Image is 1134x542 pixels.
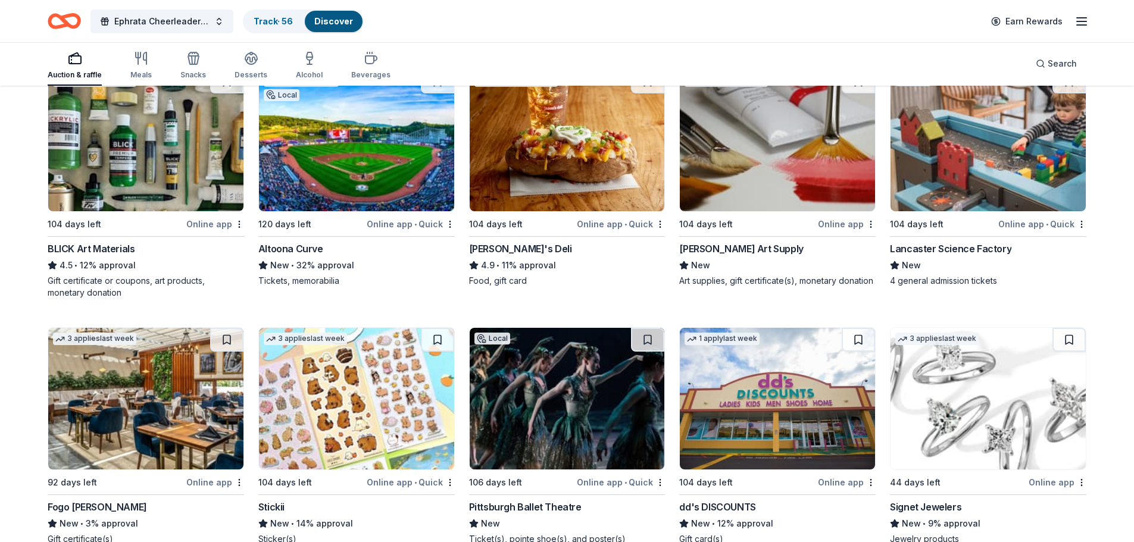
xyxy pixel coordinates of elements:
[80,519,83,528] span: •
[258,217,311,231] div: 120 days left
[679,475,733,490] div: 104 days left
[895,333,979,345] div: 3 applies last week
[259,70,454,211] img: Image for Altoona Curve
[180,46,206,86] button: Snacks
[74,261,77,270] span: •
[890,217,944,231] div: 104 days left
[577,217,665,231] div: Online app Quick
[314,16,353,26] a: Discover
[258,500,285,514] div: Stickii
[902,258,921,272] span: New
[1048,57,1077,71] span: Search
[890,475,941,490] div: 44 days left
[713,519,716,528] span: •
[60,258,73,272] span: 4.5
[48,516,244,531] div: 3% approval
[48,70,102,80] div: Auction & raffle
[291,261,294,270] span: •
[258,258,455,272] div: 32% approval
[243,10,364,33] button: Track· 56Discover
[679,516,876,531] div: 12% approval
[414,478,417,487] span: •
[367,217,455,231] div: Online app Quick
[818,475,876,490] div: Online app
[48,500,147,514] div: Fogo [PERSON_NAME]
[235,46,267,86] button: Desserts
[470,328,665,469] img: Image for Pittsburgh Ballet Theatre
[259,328,454,469] img: Image for Stickii
[469,69,666,287] a: Image for Jason's Deli3 applieslast week104 days leftOnline app•Quick[PERSON_NAME]'s Deli4.9•11% ...
[691,516,710,531] span: New
[258,242,323,256] div: Altoona Curve
[48,275,244,299] div: Gift certificate or coupons, art products, monetary donation
[891,70,1086,211] img: Image for Lancaster Science Factory
[264,333,347,345] div: 3 applies last week
[890,275,1086,287] div: 4 general admission tickets
[258,475,312,490] div: 104 days left
[679,69,876,287] a: Image for Trekell Art Supply6 applieslast week104 days leftOnline app[PERSON_NAME] Art SupplyNewA...
[902,516,921,531] span: New
[1029,475,1086,490] div: Online app
[624,220,627,229] span: •
[923,519,926,528] span: •
[1026,52,1086,76] button: Search
[60,516,79,531] span: New
[296,46,323,86] button: Alcohol
[998,217,1086,231] div: Online app Quick
[496,261,499,270] span: •
[48,7,81,35] a: Home
[470,70,665,211] img: Image for Jason's Deli
[481,516,500,531] span: New
[680,328,875,469] img: Image for dd's DISCOUNTS
[984,11,1070,32] a: Earn Rewards
[577,475,665,490] div: Online app Quick
[186,475,244,490] div: Online app
[186,217,244,231] div: Online app
[890,500,961,514] div: Signet Jewelers
[264,89,299,101] div: Local
[367,475,455,490] div: Online app Quick
[691,258,710,272] span: New
[890,242,1011,256] div: Lancaster Science Factory
[53,333,136,345] div: 3 applies last week
[48,46,102,86] button: Auction & raffle
[624,478,627,487] span: •
[291,519,294,528] span: •
[891,328,1086,469] img: Image for Signet Jewelers
[481,258,495,272] span: 4.9
[680,70,875,211] img: Image for Trekell Art Supply
[130,70,152,80] div: Meals
[258,275,455,287] div: Tickets, memorabilia
[48,328,243,469] img: Image for Fogo de Chao
[469,258,666,272] div: 11% approval
[254,16,293,26] a: Track· 56
[469,275,666,287] div: Food, gift card
[270,258,289,272] span: New
[469,242,572,256] div: [PERSON_NAME]'s Deli
[114,14,210,29] span: Ephrata Cheerleaders BINGO Extravaganza
[351,70,391,80] div: Beverages
[90,10,233,33] button: Ephrata Cheerleaders BINGO Extravaganza
[890,69,1086,287] a: Image for Lancaster Science FactoryLocal104 days leftOnline app•QuickLancaster Science FactoryNew...
[679,242,803,256] div: [PERSON_NAME] Art Supply
[48,475,97,490] div: 92 days left
[296,70,323,80] div: Alcohol
[818,217,876,231] div: Online app
[235,70,267,80] div: Desserts
[180,70,206,80] div: Snacks
[1046,220,1048,229] span: •
[48,217,101,231] div: 104 days left
[469,475,522,490] div: 106 days left
[679,275,876,287] div: Art supplies, gift certificate(s), monetary donation
[48,242,135,256] div: BLICK Art Materials
[469,217,523,231] div: 104 days left
[48,258,244,272] div: 12% approval
[270,516,289,531] span: New
[679,500,755,514] div: dd's DISCOUNTS
[258,69,455,287] a: Image for Altoona Curve1 applylast weekLocal120 days leftOnline app•QuickAltoona CurveNew•32% app...
[48,70,243,211] img: Image for BLICK Art Materials
[351,46,391,86] button: Beverages
[258,516,455,531] div: 14% approval
[130,46,152,86] button: Meals
[890,516,1086,531] div: 9% approval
